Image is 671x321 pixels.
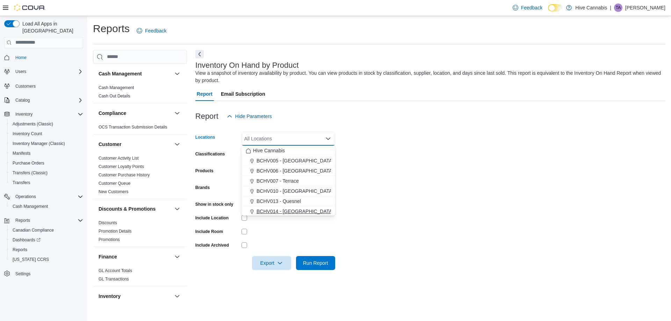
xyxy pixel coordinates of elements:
[99,141,172,148] button: Customer
[99,85,134,90] span: Cash Management
[10,255,52,264] a: [US_STATE] CCRS
[99,156,139,161] a: Customer Activity List
[99,110,172,117] button: Compliance
[13,141,65,146] span: Inventory Manager (Classic)
[13,160,44,166] span: Purchase Orders
[575,3,607,12] p: Hive Cannabis
[296,256,335,270] button: Run Report
[173,70,181,78] button: Cash Management
[99,268,132,273] a: GL Account Totals
[13,216,33,225] button: Reports
[10,120,83,128] span: Adjustments (Classic)
[99,253,117,260] h3: Finance
[13,192,39,201] button: Operations
[1,95,86,105] button: Catalog
[13,257,49,262] span: [US_STATE] CCRS
[15,271,30,277] span: Settings
[7,202,86,211] button: Cash Management
[20,20,83,34] span: Load All Apps in [GEOGRAPHIC_DATA]
[241,146,335,217] div: Choose from the following options
[7,178,86,188] button: Transfers
[224,109,275,123] button: Hide Parameters
[99,237,120,242] a: Promotions
[616,3,621,12] span: TA
[7,139,86,148] button: Inventory Manager (Classic)
[195,215,229,221] label: Include Location
[241,176,335,186] button: BCHV007 - Terrace
[13,67,83,76] span: Users
[99,181,130,186] span: Customer Queue
[13,192,83,201] span: Operations
[610,3,611,12] p: |
[257,188,333,195] span: BCHV010 - [GEOGRAPHIC_DATA]
[10,149,83,158] span: Manifests
[10,178,33,187] a: Transfers
[99,228,132,234] span: Promotion Details
[99,205,156,212] h3: Discounts & Promotions
[13,247,27,253] span: Reports
[10,169,50,177] a: Transfers (Classic)
[13,204,48,209] span: Cash Management
[93,154,187,199] div: Customer
[257,177,299,184] span: BCHV007 - Terrace
[99,164,144,169] a: Customer Loyalty Points
[197,87,212,101] span: Report
[195,61,299,70] h3: Inventory On Hand by Product
[173,109,181,117] button: Compliance
[99,253,172,260] button: Finance
[93,123,187,134] div: Compliance
[303,260,328,267] span: Run Report
[256,256,287,270] span: Export
[99,220,117,226] span: Discounts
[13,180,30,185] span: Transfers
[7,225,86,235] button: Canadian Compliance
[10,139,83,148] span: Inventory Manager (Classic)
[195,185,210,190] label: Brands
[13,151,30,156] span: Manifests
[235,113,272,120] span: Hide Parameters
[13,237,41,243] span: Dashboards
[241,186,335,196] button: BCHV010 - [GEOGRAPHIC_DATA]
[173,292,181,300] button: Inventory
[99,293,121,300] h3: Inventory
[10,226,57,234] a: Canadian Compliance
[10,255,83,264] span: Washington CCRS
[99,94,130,99] a: Cash Out Details
[99,70,172,77] button: Cash Management
[15,55,27,60] span: Home
[13,96,33,104] button: Catalog
[1,81,86,91] button: Customers
[173,205,181,213] button: Discounts & Promotions
[195,70,662,84] div: View a snapshot of inventory availability by product. You can view products in stock by classific...
[10,202,51,211] a: Cash Management
[521,4,542,11] span: Feedback
[4,50,83,297] nav: Complex example
[13,110,35,118] button: Inventory
[99,164,144,169] span: Customer Loyalty Points
[13,53,29,62] a: Home
[10,202,83,211] span: Cash Management
[195,242,229,248] label: Include Archived
[1,192,86,202] button: Operations
[15,83,36,89] span: Customers
[195,151,225,157] label: Classifications
[173,253,181,261] button: Finance
[7,119,86,129] button: Adjustments (Classic)
[99,124,167,130] span: OCS Transaction Submission Details
[10,236,83,244] span: Dashboards
[10,246,30,254] a: Reports
[195,168,214,174] label: Products
[10,226,83,234] span: Canadian Compliance
[15,218,30,223] span: Reports
[99,141,121,148] h3: Customer
[195,229,223,234] label: Include Room
[15,97,30,103] span: Catalog
[134,24,169,38] a: Feedback
[99,276,129,282] span: GL Transactions
[13,270,33,278] a: Settings
[15,194,36,199] span: Operations
[13,96,83,104] span: Catalog
[1,52,86,63] button: Home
